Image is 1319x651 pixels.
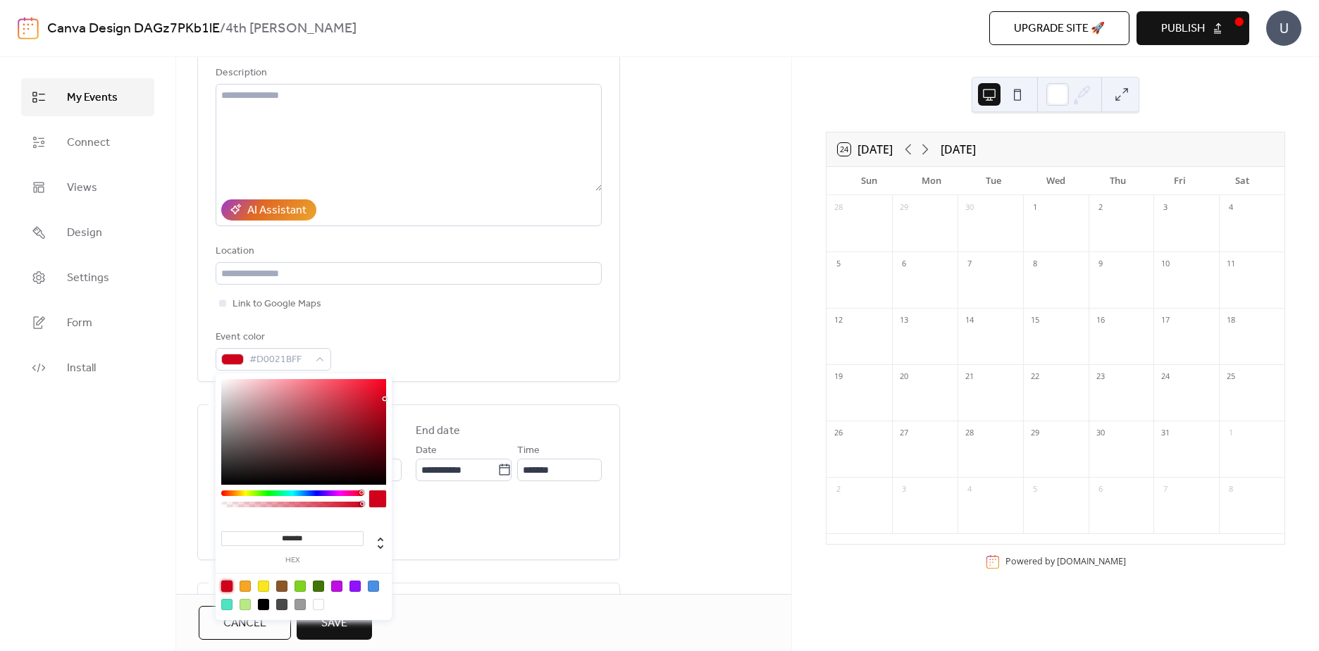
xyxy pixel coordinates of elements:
[258,581,269,592] div: #F8E71C
[240,599,251,610] div: #B8E986
[896,313,912,328] div: 13
[1027,313,1043,328] div: 15
[1158,369,1173,385] div: 24
[1093,313,1108,328] div: 16
[896,482,912,497] div: 3
[240,581,251,592] div: #F5A623
[21,304,154,342] a: Form
[220,15,225,42] b: /
[249,352,309,368] span: #D0021BFF
[349,581,361,592] div: #9013FE
[416,423,460,440] div: End date
[962,426,977,441] div: 28
[1158,426,1173,441] div: 31
[1158,313,1173,328] div: 17
[896,369,912,385] div: 20
[962,200,977,216] div: 30
[258,599,269,610] div: #000000
[1158,482,1173,497] div: 7
[896,200,912,216] div: 29
[833,139,898,159] button: 24[DATE]
[21,259,154,297] a: Settings
[831,482,846,497] div: 2
[313,599,324,610] div: #FFFFFF
[1027,426,1043,441] div: 29
[297,606,372,640] button: Save
[295,599,306,610] div: #9B9B9B
[18,17,39,39] img: logo
[517,442,540,459] span: Time
[1057,555,1126,567] a: [DOMAIN_NAME]
[21,78,154,116] a: My Events
[221,557,364,564] label: hex
[221,199,316,221] button: AI Assistant
[831,313,846,328] div: 12
[67,315,92,332] span: Form
[223,615,266,632] span: Cancel
[247,202,306,219] div: AI Assistant
[1093,482,1108,497] div: 6
[1027,200,1043,216] div: 1
[216,243,599,260] div: Location
[1093,369,1108,385] div: 23
[1223,313,1239,328] div: 18
[1086,167,1148,195] div: Thu
[21,123,154,161] a: Connect
[1027,369,1043,385] div: 22
[831,256,846,272] div: 5
[962,482,977,497] div: 4
[1014,20,1105,37] span: Upgrade site 🚀
[941,141,976,158] div: [DATE]
[1223,369,1239,385] div: 25
[1005,555,1126,567] div: Powered by
[962,369,977,385] div: 21
[295,581,306,592] div: #7ED321
[1158,256,1173,272] div: 10
[21,213,154,252] a: Design
[21,349,154,387] a: Install
[216,329,328,346] div: Event color
[1223,256,1239,272] div: 11
[67,360,96,377] span: Install
[1223,200,1239,216] div: 4
[1158,200,1173,216] div: 3
[233,296,321,313] span: Link to Google Maps
[199,606,291,640] button: Cancel
[221,581,233,592] div: #D0021B
[1027,256,1043,272] div: 8
[225,15,357,42] b: 4th [PERSON_NAME]
[1093,256,1108,272] div: 9
[313,581,324,592] div: #417505
[896,256,912,272] div: 6
[831,200,846,216] div: 28
[276,599,287,610] div: #4A4A4A
[321,615,347,632] span: Save
[962,167,1024,195] div: Tue
[67,135,110,151] span: Connect
[1161,20,1205,37] span: Publish
[1223,426,1239,441] div: 1
[962,256,977,272] div: 7
[416,442,437,459] span: Date
[276,581,287,592] div: #8B572A
[331,581,342,592] div: #BD10E0
[67,270,109,287] span: Settings
[1223,482,1239,497] div: 8
[1211,167,1273,195] div: Sat
[831,426,846,441] div: 26
[47,15,220,42] a: Canva Design DAGz7PKb1lE
[896,426,912,441] div: 27
[1027,482,1043,497] div: 5
[1148,167,1210,195] div: Fri
[216,65,599,82] div: Description
[900,167,962,195] div: Mon
[67,89,118,106] span: My Events
[1266,11,1301,46] div: U
[21,168,154,206] a: Views
[989,11,1129,45] button: Upgrade site 🚀
[221,599,233,610] div: #50E3C2
[962,313,977,328] div: 14
[1024,167,1086,195] div: Wed
[368,581,379,592] div: #4A90E2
